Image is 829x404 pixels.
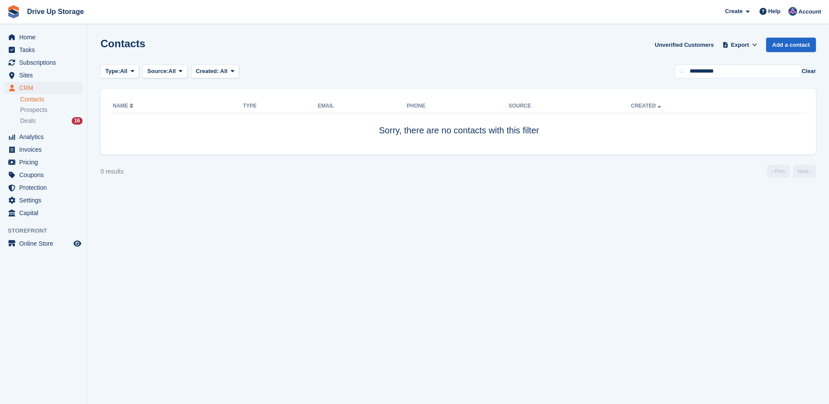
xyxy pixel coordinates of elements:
span: Export [731,41,749,49]
span: Type: [105,67,120,76]
a: Preview store [72,238,83,249]
a: menu [4,169,83,181]
span: Sorry, there are no contacts with this filter [379,125,539,135]
span: Account [798,7,821,16]
a: menu [4,194,83,206]
a: menu [4,44,83,56]
a: Add a contact [766,38,816,52]
span: Settings [19,194,72,206]
span: All [220,68,228,74]
th: Type [243,99,318,113]
span: Coupons [19,169,72,181]
button: Export [721,38,759,52]
span: CRM [19,82,72,94]
th: Source [509,99,631,113]
div: 0 results [101,167,124,176]
span: Pricing [19,156,72,168]
a: Contacts [20,95,83,104]
button: Source: All [142,64,187,79]
th: Email [318,99,407,113]
button: Created: All [191,64,239,79]
a: menu [4,131,83,143]
a: menu [4,156,83,168]
span: Capital [19,207,72,219]
span: Invoices [19,143,72,156]
a: menu [4,56,83,69]
span: Analytics [19,131,72,143]
button: Type: All [101,64,139,79]
span: Storefront [8,226,87,235]
a: menu [4,143,83,156]
span: Online Store [19,237,72,250]
a: Created [631,103,663,109]
nav: Page [765,165,818,178]
a: Previous [767,165,790,178]
span: Create [725,7,742,16]
a: menu [4,31,83,43]
span: All [120,67,128,76]
a: Prospects [20,105,83,115]
button: Clear [801,67,816,76]
span: Sites [19,69,72,81]
a: menu [4,237,83,250]
div: 16 [72,117,83,125]
span: Subscriptions [19,56,72,69]
span: Help [768,7,780,16]
span: Source: [147,67,168,76]
img: Andy [788,7,797,16]
a: menu [4,82,83,94]
a: Unverified Customers [651,38,717,52]
th: Phone [407,99,509,113]
span: Home [19,31,72,43]
span: Prospects [20,106,47,114]
span: Protection [19,181,72,194]
h1: Contacts [101,38,146,49]
a: menu [4,181,83,194]
a: menu [4,69,83,81]
span: All [169,67,176,76]
a: Deals 16 [20,116,83,125]
span: Tasks [19,44,72,56]
span: Deals [20,117,36,125]
img: stora-icon-8386f47178a22dfd0bd8f6a31ec36ba5ce8667c1dd55bd0f319d3a0aa187defe.svg [7,5,20,18]
a: menu [4,207,83,219]
span: Created: [196,68,219,74]
a: Name [113,103,135,109]
a: Next [793,165,816,178]
a: Drive Up Storage [24,4,87,19]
